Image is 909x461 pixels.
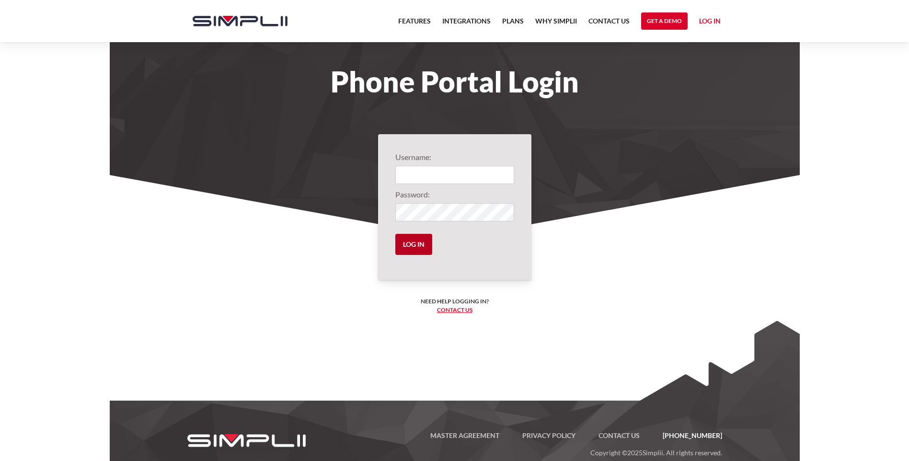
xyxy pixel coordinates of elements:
span: 2025 [627,449,643,457]
a: Master Agreement [419,430,511,441]
a: Why Simplii [535,15,577,33]
a: Contact us [437,306,472,313]
input: Log in [395,234,432,255]
a: Get a Demo [641,12,688,30]
a: Plans [502,15,524,33]
a: [PHONE_NUMBER] [651,430,722,441]
img: Simplii [193,16,288,26]
h1: Phone Portal Login [183,71,726,92]
a: Contact US [588,15,630,33]
a: Privacy Policy [511,430,587,441]
form: Login [395,151,514,263]
h6: Need help logging in? ‍ [421,297,489,314]
a: Log in [699,15,721,30]
p: Copyright © Simplii. All rights reserved. [323,441,722,459]
a: Integrations [442,15,491,33]
label: Password: [395,189,514,200]
a: Contact US [587,430,651,441]
a: Features [398,15,431,33]
label: Username: [395,151,514,163]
